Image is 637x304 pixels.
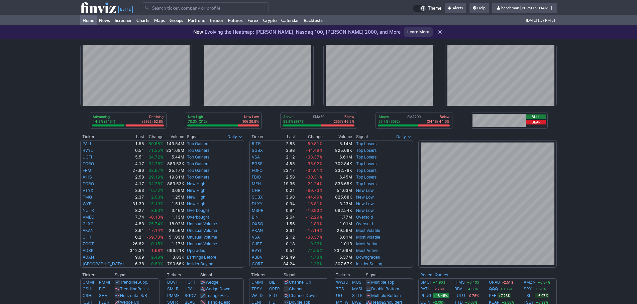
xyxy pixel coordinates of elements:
[252,261,263,266] a: CORT
[245,15,261,25] a: Forex
[164,161,184,167] td: 883.53K
[146,228,164,233] span: -17.14%
[356,148,377,153] a: Top Losers
[128,167,144,174] td: 27.86
[420,279,431,286] a: SMCI
[187,241,217,246] a: Unusual Volume
[272,227,296,234] td: 3.61
[83,155,92,160] a: UCFI
[148,195,164,200] span: 12.63%
[332,114,354,119] p: Below
[308,221,323,226] span: -1.89%
[128,207,144,214] td: 8.27
[83,168,92,173] a: FRMI
[269,286,280,291] a: OPER
[356,134,368,139] span: Signal
[524,279,536,286] a: AMZN
[128,174,144,181] td: 2.58
[420,292,431,299] a: PLUG
[356,221,373,226] a: Oversold
[404,27,433,37] a: Learn More
[356,201,374,206] a: New Low
[148,141,164,146] span: 80.88%
[167,286,179,291] a: SMLR
[187,175,209,180] a: Top Gainers
[454,292,465,299] a: LULU
[128,241,144,247] td: 26.62
[187,195,205,200] a: New High
[251,280,264,285] a: GMMF
[206,286,230,291] a: Wedge Down
[252,235,260,240] a: VSA
[323,207,352,214] td: 692.54K
[272,187,296,194] td: 0.21
[356,215,373,220] a: Oversold
[356,188,374,193] a: New Low
[356,208,374,213] a: New Low
[128,187,144,194] td: 3.63
[301,15,325,25] a: Backtests
[356,141,377,146] a: Top Losers
[272,154,296,161] td: 2.12
[323,161,352,167] td: 702.84K
[164,140,184,147] td: 143.54M
[261,15,279,25] a: Crypto
[187,228,217,233] a: Unusual Volume
[83,248,94,253] a: ADSK
[379,119,400,124] p: 55.7% (3082)
[83,235,91,240] a: CHR
[310,241,323,246] span: 9.32%
[371,286,399,291] a: Double Bottom
[489,292,496,299] a: PFE
[306,201,323,206] span: -16.81%
[208,15,226,25] a: Insider
[272,194,296,201] td: 3.98
[269,293,277,298] a: FLO
[306,215,323,220] span: -12.29%
[501,5,552,10] span: berchman.[PERSON_NAME]
[272,207,296,214] td: 0.94
[83,175,92,180] a: AIHS
[148,201,164,206] span: 15.19%
[252,141,261,146] a: RITR
[306,155,323,160] span: -38.37%
[306,168,323,173] span: -31.01%
[164,133,184,140] th: Volume
[323,241,352,247] td: 1.01B
[128,221,144,227] td: 4.83
[83,188,93,193] a: VTYX
[187,201,205,206] a: New High
[289,293,317,298] a: Channel Down
[187,155,209,160] a: Top Gainers
[120,293,147,298] a: Horizontal S/R
[323,234,352,241] td: 6.61M
[144,133,164,140] th: Change
[112,15,134,25] a: Screener
[128,181,144,187] td: 4.17
[187,208,209,213] a: Overbought
[356,228,380,233] a: Most Volatile
[323,214,352,221] td: 1.77M
[187,248,205,253] a: Upgrades
[164,187,184,194] td: 3.69M
[252,181,261,186] a: MFH
[187,221,217,226] a: Unusual Volume
[148,161,164,166] span: 32.78%
[252,175,261,180] a: FBIO
[352,293,363,298] a: STTK
[252,201,262,206] a: DLXY
[80,15,97,25] a: Home
[83,215,94,220] a: VMEO
[134,15,152,25] a: Charts
[395,133,413,140] button: Signals interval
[167,280,178,285] a: DBVT
[323,154,352,161] td: 6.61M
[93,114,115,119] p: Advancing
[272,241,296,247] td: 0.18
[251,286,262,291] a: TRSY
[187,161,209,166] a: Top Gainers
[252,228,263,233] a: AKAN
[295,133,323,140] th: Change
[128,201,144,207] td: 31.30
[420,286,431,292] a: PATH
